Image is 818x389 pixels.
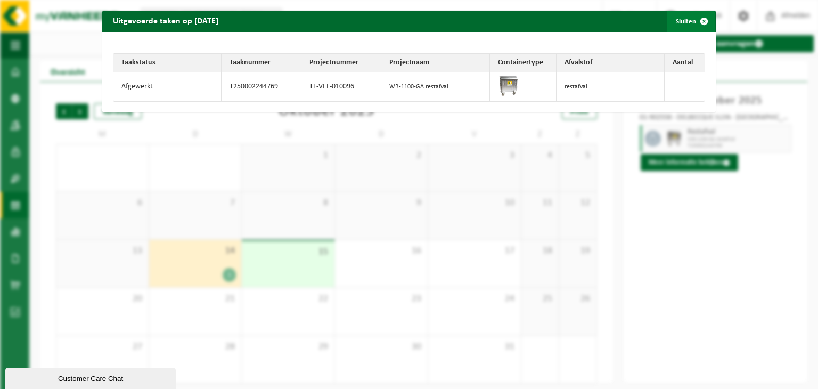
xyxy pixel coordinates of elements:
[301,54,381,72] th: Projectnummer
[113,54,222,72] th: Taakstatus
[557,72,665,101] td: restafval
[222,72,301,101] td: T250002244769
[490,54,557,72] th: Containertype
[557,54,665,72] th: Afvalstof
[498,75,519,96] img: WB-1100-GAL-GY-02
[667,11,715,32] button: Sluiten
[301,72,381,101] td: TL-VEL-010096
[381,72,489,101] td: WB-1100-GA restafval
[113,72,222,101] td: Afgewerkt
[665,54,705,72] th: Aantal
[381,54,489,72] th: Projectnaam
[102,11,229,31] h2: Uitgevoerde taken op [DATE]
[5,366,178,389] iframe: chat widget
[222,54,301,72] th: Taaknummer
